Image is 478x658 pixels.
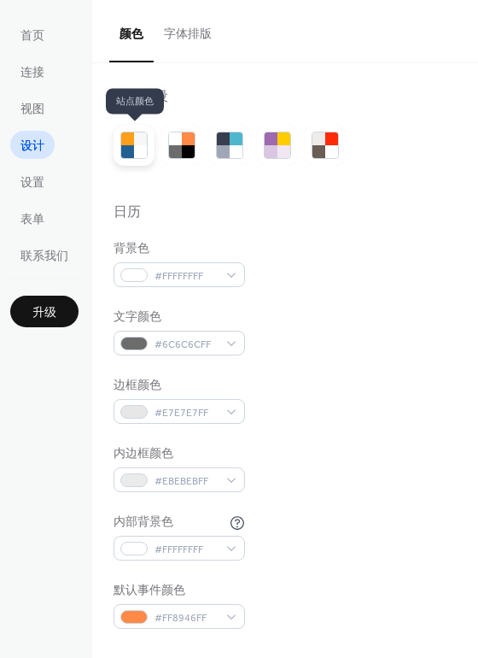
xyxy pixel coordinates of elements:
div: 内部背景色 [114,514,226,532]
a: 联系我们 [10,241,79,269]
span: 联系我们 [20,248,68,266]
span: #FFFFFFFF [154,267,218,285]
span: 设计 [20,138,44,156]
a: 设置 [10,167,55,196]
a: 首页 [10,21,55,49]
span: 站点颜色 [106,89,164,115]
span: #FFFFFFFF [154,541,218,559]
a: 连接 [10,57,55,85]
span: 视图 [20,101,44,119]
a: 视图 [10,94,55,122]
span: #FF8946FF [154,609,218,627]
div: 默认事件颜色 [114,582,242,600]
button: 升级 [10,296,79,327]
div: 边框颜色 [114,377,242,395]
span: #E7E7E7FF [154,404,218,422]
span: 设置 [20,174,44,192]
a: 表单 [10,204,55,232]
div: 日历 [114,204,141,222]
span: #6C6C6CFF [154,336,218,354]
span: #EBEBEBFF [154,473,218,491]
div: 内边框颜色 [114,445,242,463]
span: 升级 [32,304,56,322]
span: 首页 [20,27,44,45]
div: 背景色 [114,240,242,258]
a: 设计 [10,131,55,159]
div: 文字颜色 [114,308,242,326]
span: 表单 [20,211,44,229]
span: 连接 [20,64,44,82]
